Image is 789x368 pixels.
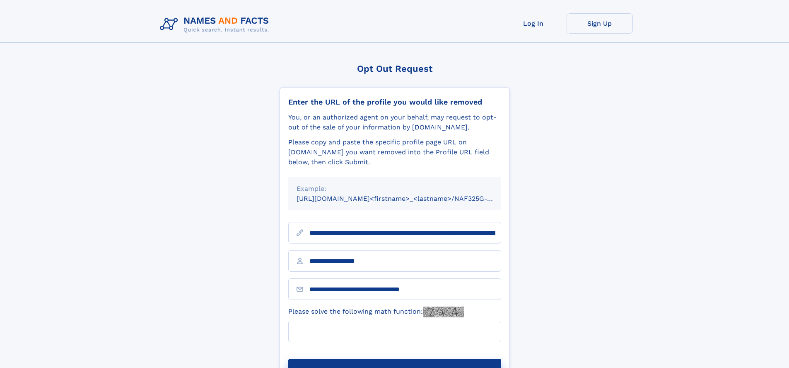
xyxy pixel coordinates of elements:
[288,307,464,317] label: Please solve the following math function:
[280,63,510,74] div: Opt Out Request
[288,97,501,107] div: Enter the URL of the profile you would like removed
[500,13,567,34] a: Log In
[297,195,517,202] small: [URL][DOMAIN_NAME]<firstname>_<lastname>/NAF325G-xxxxxxxx
[288,137,501,167] div: Please copy and paste the specific profile page URL on [DOMAIN_NAME] you want removed into the Pr...
[288,112,501,132] div: You, or an authorized agent on your behalf, may request to opt-out of the sale of your informatio...
[297,184,493,194] div: Example:
[157,13,276,36] img: Logo Names and Facts
[567,13,633,34] a: Sign Up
